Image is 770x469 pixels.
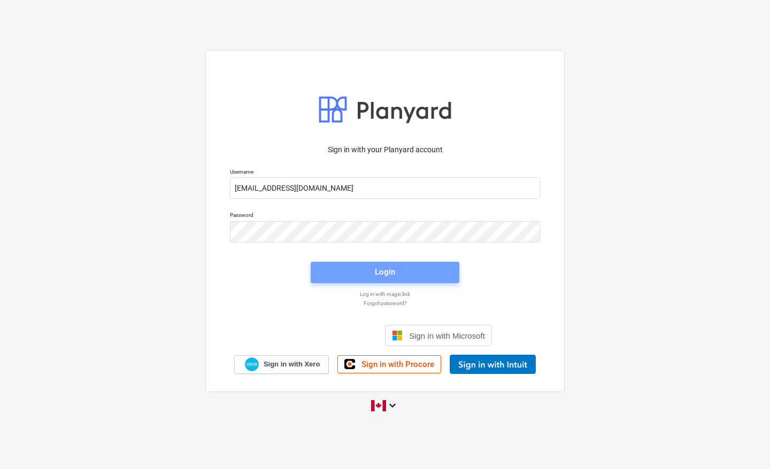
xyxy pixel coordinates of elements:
a: Log in with magic link [225,291,545,298]
p: Username [230,168,540,177]
a: Sign in with Xero [234,355,329,374]
div: Login [375,265,395,279]
p: Password [230,212,540,221]
span: Sign in with Microsoft [409,331,485,340]
span: Sign in with Xero [264,359,320,369]
a: Forgot password? [225,300,545,307]
img: Microsoft logo [392,330,403,341]
a: Sign in with Procore [337,355,441,373]
input: Username [230,177,540,199]
iframe: Chat Widget [717,418,770,469]
p: Sign in with your Planyard account [230,144,540,155]
span: Sign in with Procore [361,359,434,369]
img: Xero logo [245,357,259,372]
i: keyboard_arrow_down [386,399,399,412]
iframe: Sign in with Google Button [273,324,382,347]
button: Login [311,262,459,283]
